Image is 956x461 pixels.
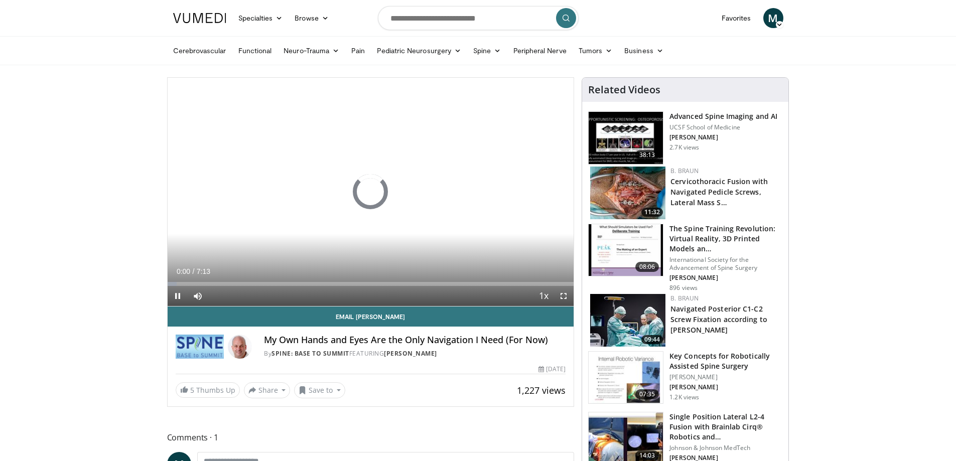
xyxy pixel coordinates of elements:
span: 1,227 views [517,384,566,396]
button: Save to [294,382,345,398]
div: Progress Bar [168,282,574,286]
img: 14c2e441-0343-4af7-a441-cf6cc92191f7.jpg.150x105_q85_crop-smart_upscale.jpg [590,294,665,347]
a: 07:35 Key Concepts for Robotically Assisted Spine Surgery [PERSON_NAME] [PERSON_NAME] 1.2K views [588,351,782,404]
span: 38:13 [635,150,659,160]
p: [PERSON_NAME] [669,133,777,141]
span: Comments 1 [167,431,575,444]
button: Share [244,382,291,398]
a: 11:32 [590,167,665,219]
a: Pain [345,41,371,61]
p: International Society for the Advancement of Spine Surgery [669,256,782,272]
p: UCSF School of Medicine [669,123,777,131]
h3: Advanced Spine Imaging and AI [669,111,777,121]
div: By FEATURING [264,349,566,358]
span: 0:00 [177,267,190,275]
a: M [763,8,783,28]
a: Browse [289,8,335,28]
a: Spine [467,41,507,61]
a: Pediatric Neurosurgery [371,41,467,61]
span: 5 [190,385,194,395]
div: [DATE] [538,365,566,374]
p: [PERSON_NAME] [669,373,782,381]
input: Search topics, interventions [378,6,579,30]
a: 38:13 Advanced Spine Imaging and AI UCSF School of Medicine [PERSON_NAME] 2.7K views [588,111,782,165]
span: 07:35 [635,389,659,399]
p: Johnson & Johnson MedTech [669,444,782,452]
p: [PERSON_NAME] [669,274,782,282]
a: Functional [232,41,278,61]
a: B. Braun [670,167,699,175]
a: Spine: Base to Summit [271,349,349,358]
p: 896 views [669,284,698,292]
a: [PERSON_NAME] [384,349,437,358]
span: / [193,267,195,275]
a: Navigated Posterior C1-C2 Screw Fixation according to [PERSON_NAME] [670,304,767,335]
img: 6b20b019-4137-448d-985c-834860bb6a08.150x105_q85_crop-smart_upscale.jpg [589,112,663,164]
a: 09:44 [590,294,665,347]
a: Specialties [232,8,289,28]
img: VuMedi Logo [173,13,226,23]
h3: Key Concepts for Robotically Assisted Spine Surgery [669,351,782,371]
h4: Related Videos [588,84,660,96]
span: 08:06 [635,262,659,272]
a: Tumors [573,41,619,61]
a: Peripheral Nerve [507,41,573,61]
a: Email [PERSON_NAME] [168,306,574,327]
a: Business [618,41,669,61]
a: 5 Thumbs Up [176,382,240,398]
a: Favorites [716,8,757,28]
img: Spine: Base to Summit [176,335,224,359]
button: Playback Rate [533,286,554,306]
a: Neuro-Trauma [278,41,345,61]
p: 1.2K views [669,393,699,401]
span: 14:03 [635,450,659,460]
img: 48a1d132-3602-4e24-8cc1-5313d187402b.jpg.150x105_q85_crop-smart_upscale.jpg [590,167,665,219]
span: 09:44 [641,335,663,344]
button: Pause [168,286,188,306]
a: B. Braun [670,294,699,302]
button: Mute [188,286,208,306]
video-js: Video Player [168,78,574,306]
h3: The Spine Training Revolution: Virtual Reality, 3D Printed Models an… [669,224,782,254]
img: 9a5d8e20-224f-41a7-be8c-8fa596e4f60f.150x105_q85_crop-smart_upscale.jpg [589,224,663,276]
a: 08:06 The Spine Training Revolution: Virtual Reality, 3D Printed Models an… International Society... [588,224,782,292]
h3: Single Position Lateral L2-4 Fusion with Brainlab Cirq® Robotics and… [669,412,782,442]
a: Cervicothoracic Fusion with Navigated Pedicle Screws, Lateral Mass S… [670,177,768,207]
span: 11:32 [641,208,663,217]
button: Fullscreen [554,286,574,306]
img: Avatar [228,335,252,359]
p: [PERSON_NAME] [669,383,782,391]
p: 2.7K views [669,143,699,151]
img: 392a1060-53c1-44ff-a93b-8f559dadd8b4.150x105_q85_crop-smart_upscale.jpg [589,352,663,404]
a: Cerebrovascular [167,41,232,61]
span: 7:13 [197,267,210,275]
h4: My Own Hands and Eyes Are the Only Navigation I Need (For Now) [264,335,566,346]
